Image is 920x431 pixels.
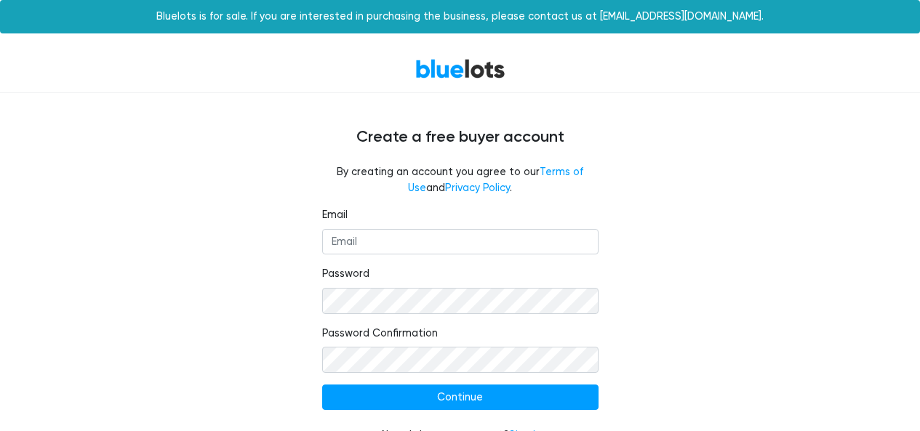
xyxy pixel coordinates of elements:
[322,164,599,196] fieldset: By creating an account you agree to our and .
[322,229,599,255] input: Email
[415,58,505,79] a: BlueLots
[445,182,510,194] a: Privacy Policy
[322,207,348,223] label: Email
[408,166,583,194] a: Terms of Use
[322,384,599,411] input: Continue
[322,326,438,342] label: Password Confirmation
[24,128,897,147] h4: Create a free buyer account
[322,266,369,282] label: Password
